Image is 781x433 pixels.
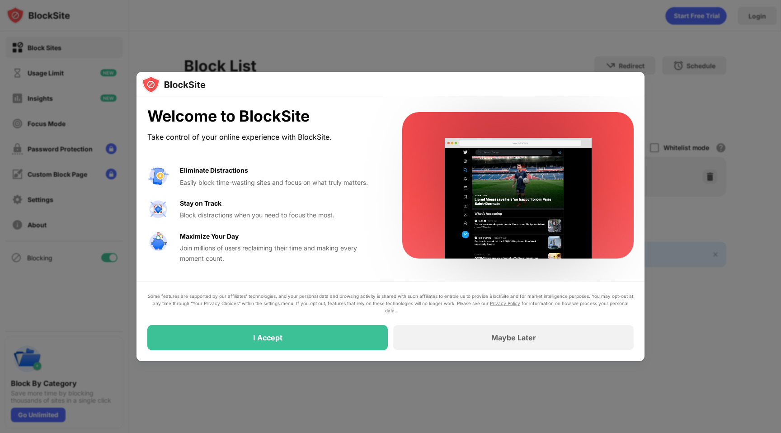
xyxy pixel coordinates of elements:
[490,301,520,306] a: Privacy Policy
[253,333,282,342] div: I Accept
[142,75,206,94] img: logo-blocksite.svg
[180,231,239,241] div: Maximize Your Day
[180,210,381,220] div: Block distractions when you need to focus the most.
[147,198,169,220] img: value-focus.svg
[147,131,381,144] div: Take control of your online experience with BlockSite.
[147,107,381,126] div: Welcome to BlockSite
[147,292,634,314] div: Some features are supported by our affiliates’ technologies, and your personal data and browsing ...
[147,231,169,253] img: value-safe-time.svg
[147,165,169,187] img: value-avoid-distractions.svg
[180,243,381,264] div: Join millions of users reclaiming their time and making every moment count.
[180,198,221,208] div: Stay on Track
[180,165,248,175] div: Eliminate Distractions
[491,333,536,342] div: Maybe Later
[180,178,381,188] div: Easily block time-wasting sites and focus on what truly matters.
